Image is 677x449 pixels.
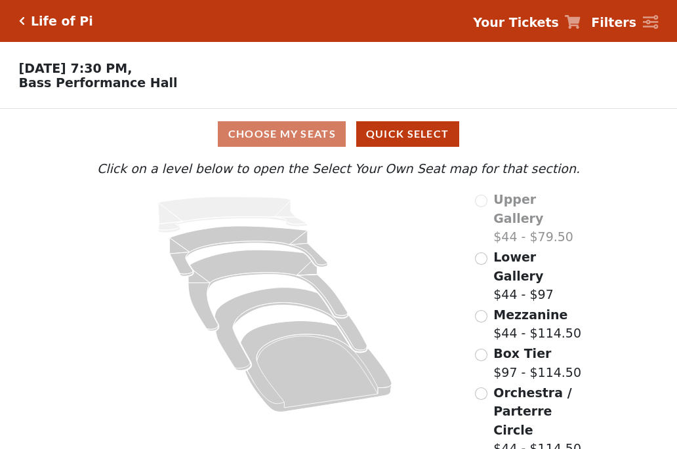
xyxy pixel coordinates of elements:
[473,15,559,29] strong: Your Tickets
[170,226,328,276] path: Lower Gallery - Seats Available: 98
[94,159,583,178] p: Click on a level below to open the Select Your Own Seat map for that section.
[493,190,583,246] label: $44 - $79.50
[591,15,636,29] strong: Filters
[493,344,581,381] label: $97 - $114.50
[493,248,583,304] label: $44 - $97
[493,346,551,361] span: Box Tier
[473,13,581,32] a: Your Tickets
[493,305,581,343] label: $44 - $114.50
[158,197,308,233] path: Upper Gallery - Seats Available: 0
[19,16,25,26] a: Click here to go back to filters
[241,321,392,412] path: Orchestra / Parterre Circle - Seats Available: 6
[493,250,543,283] span: Lower Gallery
[356,121,459,147] button: Quick Select
[591,13,658,32] a: Filters
[31,14,93,29] h5: Life of Pi
[493,307,567,322] span: Mezzanine
[493,192,543,225] span: Upper Gallery
[493,385,571,437] span: Orchestra / Parterre Circle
